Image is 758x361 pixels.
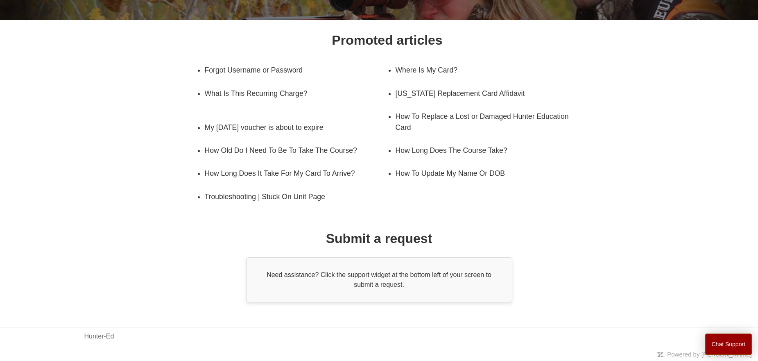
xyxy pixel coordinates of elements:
[326,229,432,248] h1: Submit a request
[396,139,566,162] a: How Long Does The Course Take?
[205,82,387,105] a: What Is This Recurring Charge?
[667,351,752,358] a: Powered by [PERSON_NAME]
[205,185,375,208] a: Troubleshooting | Stuck On Unit Page
[332,30,442,50] h1: Promoted articles
[396,162,566,185] a: How To Update My Name Or DOB
[84,331,114,341] a: Hunter-Ed
[246,257,512,302] div: Need assistance? Click the support widget at the bottom left of your screen to submit a request.
[396,82,566,105] a: [US_STATE] Replacement Card Affidavit
[205,139,375,162] a: How Old Do I Need To Be To Take The Course?
[205,162,387,185] a: How Long Does It Take For My Card To Arrive?
[396,59,566,82] a: Where Is My Card?
[205,116,375,139] a: My [DATE] voucher is about to expire
[705,334,752,355] button: Chat Support
[205,59,375,82] a: Forgot Username or Password
[396,105,578,139] a: How To Replace a Lost or Damaged Hunter Education Card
